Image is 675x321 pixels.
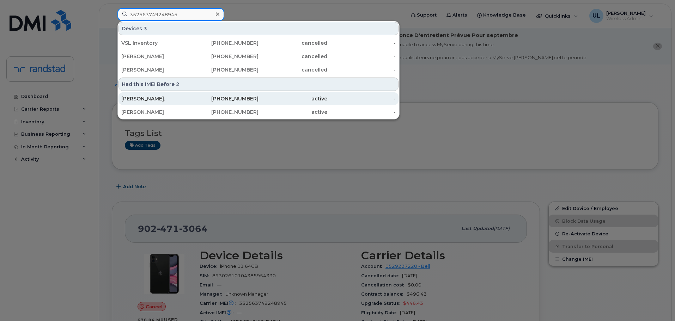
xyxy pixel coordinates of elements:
[190,53,259,60] div: [PHONE_NUMBER]
[118,22,399,35] div: Devices
[118,78,399,91] div: Had this IMEI Before
[327,66,396,73] div: -
[121,66,190,73] div: [PERSON_NAME]
[190,66,259,73] div: [PHONE_NUMBER]
[121,53,190,60] div: [PERSON_NAME]
[327,53,396,60] div: -
[118,92,399,105] a: [PERSON_NAME].[PHONE_NUMBER]active-
[190,109,259,116] div: [PHONE_NUMBER]
[121,39,190,47] div: VSL Inventory
[327,109,396,116] div: -
[190,39,259,47] div: [PHONE_NUMBER]
[190,95,259,102] div: [PHONE_NUMBER]
[118,106,399,118] a: [PERSON_NAME][PHONE_NUMBER]active-
[121,109,190,116] div: [PERSON_NAME]
[121,95,190,102] div: [PERSON_NAME].
[118,63,399,76] a: [PERSON_NAME][PHONE_NUMBER]cancelled-
[176,81,180,88] span: 2
[327,39,396,47] div: -
[259,95,327,102] div: active
[259,109,327,116] div: active
[118,37,399,49] a: VSL Inventory[PHONE_NUMBER]cancelled-
[327,95,396,102] div: -
[118,50,399,63] a: [PERSON_NAME][PHONE_NUMBER]cancelled-
[259,39,327,47] div: cancelled
[259,53,327,60] div: cancelled
[259,66,327,73] div: cancelled
[144,25,147,32] span: 3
